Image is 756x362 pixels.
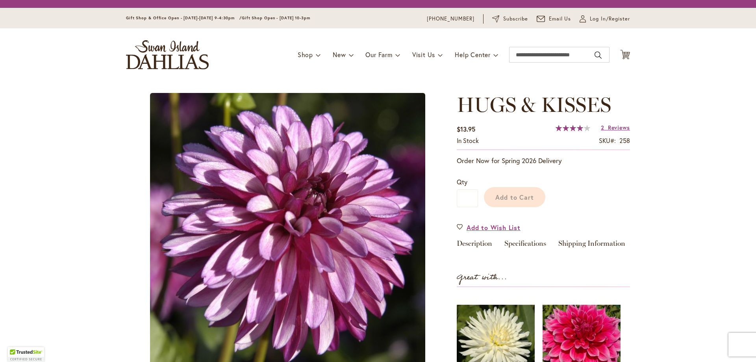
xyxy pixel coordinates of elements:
a: Shipping Information [558,240,625,251]
span: Log In/Register [590,15,630,23]
button: Search [595,49,602,61]
a: 2 Reviews [601,124,630,131]
a: Description [457,240,492,251]
span: Visit Us [412,50,435,59]
p: Order Now for Spring 2026 Delivery [457,156,630,165]
strong: SKU [599,136,616,145]
span: New [333,50,346,59]
span: Email Us [549,15,571,23]
span: Gift Shop & Office Open - [DATE]-[DATE] 9-4:30pm / [126,15,242,20]
a: Email Us [537,15,571,23]
span: Add to Wish List [467,223,521,232]
span: HUGS & KISSES [457,92,611,117]
span: In stock [457,136,479,145]
a: Log In/Register [580,15,630,23]
a: Subscribe [492,15,528,23]
div: Detailed Product Info [457,240,630,251]
a: Add to Wish List [457,223,521,232]
a: [PHONE_NUMBER] [427,15,474,23]
a: Specifications [504,240,546,251]
span: $13.95 [457,125,475,133]
span: Help Center [455,50,491,59]
span: Shop [298,50,313,59]
span: Our Farm [365,50,392,59]
div: Availability [457,136,479,145]
a: store logo [126,40,209,69]
span: Qty [457,178,467,186]
div: 80% [556,125,590,131]
strong: Great with... [457,271,507,284]
div: 258 [619,136,630,145]
span: 2 [601,124,604,131]
span: Reviews [608,124,630,131]
div: TrustedSite Certified [8,347,44,362]
span: Subscribe [503,15,528,23]
span: Gift Shop Open - [DATE] 10-3pm [242,15,310,20]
